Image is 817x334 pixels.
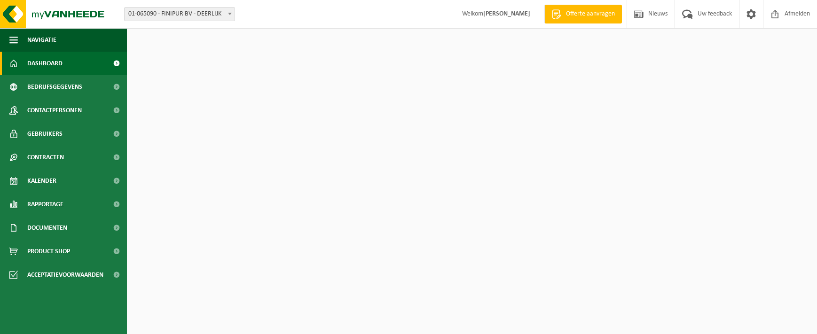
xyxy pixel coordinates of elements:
[27,169,56,193] span: Kalender
[27,263,103,287] span: Acceptatievoorwaarden
[27,28,56,52] span: Navigatie
[125,8,235,21] span: 01-065090 - FINIPUR BV - DEERLIJK
[564,9,617,19] span: Offerte aanvragen
[544,5,622,23] a: Offerte aanvragen
[27,146,64,169] span: Contracten
[27,240,70,263] span: Product Shop
[27,99,82,122] span: Contactpersonen
[27,193,63,216] span: Rapportage
[483,10,530,17] strong: [PERSON_NAME]
[27,216,67,240] span: Documenten
[27,122,63,146] span: Gebruikers
[124,7,235,21] span: 01-065090 - FINIPUR BV - DEERLIJK
[27,75,82,99] span: Bedrijfsgegevens
[27,52,63,75] span: Dashboard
